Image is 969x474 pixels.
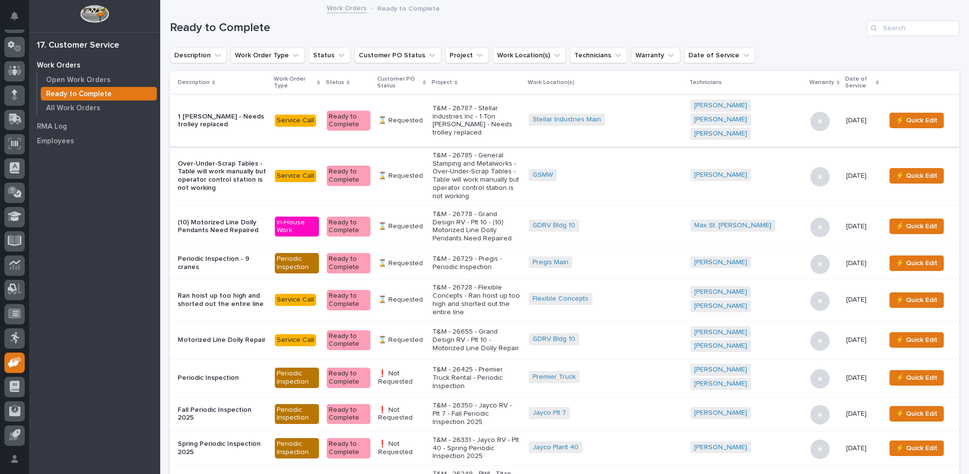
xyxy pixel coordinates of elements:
tr: Motorized Line Dolly RepairService CallReady to Complete⌛ RequestedT&M - 26655 - Grand Design RV ... [170,322,959,359]
div: Ready to Complete [327,404,370,424]
a: All Work Orders [37,101,160,115]
div: Ready to Complete [327,253,370,273]
button: Date of Service [684,48,755,63]
p: Open Work Orders [46,76,111,85]
div: Ready to Complete [327,368,370,388]
p: Work Location(s) [528,77,574,88]
tr: (10) Motorized Line Dolly Pendants Need RepairedIn-House WorkReady to Complete⌛ RequestedT&M - 26... [170,205,959,248]
a: [PERSON_NAME] [694,288,747,296]
button: Warranty [631,48,680,63]
a: RMA Log [29,119,160,134]
p: Ready to Complete [46,90,112,99]
p: T&M - 26425 - Premier Truck Rental - Periodic Inspection [433,366,521,390]
p: T&M - 26655 - Grand Design RV - Plt 10 - Motorized Line Dolly Repair [433,328,521,352]
a: [PERSON_NAME] [694,366,747,374]
span: ⚡ Quick Edit [896,115,937,126]
span: ⚡ Quick Edit [896,294,937,306]
div: Service Call [275,115,316,127]
p: ⌛ Requested [378,222,425,231]
a: [PERSON_NAME] [694,171,747,179]
span: ⚡ Quick Edit [896,408,937,420]
tr: Ran hoist up too high and shorted out the entire lineService CallReady to Complete⌛ RequestedT&M ... [170,279,959,321]
a: [PERSON_NAME] [694,342,747,350]
a: Ready to Complete [37,87,160,101]
p: [DATE] [846,296,878,304]
button: ⚡ Quick Edit [889,406,944,422]
button: ⚡ Quick Edit [889,168,944,184]
a: [PERSON_NAME] [694,116,747,124]
p: Fall Periodic Inspection 2025 [178,406,267,423]
p: Warranty [809,77,834,88]
p: Periodic Inspection [178,374,267,382]
p: ⌛ Requested [378,296,425,304]
button: ⚡ Quick Edit [889,332,944,348]
p: ❗ Not Requested [378,440,425,457]
tr: 1 [PERSON_NAME] - Needs trolley replacedService CallReady to Complete⌛ RequestedT&M - 26787 - Ste... [170,95,959,147]
button: Work Order Type [231,48,305,63]
a: [PERSON_NAME] [694,328,747,337]
p: Status [326,77,344,88]
p: ⌛ Requested [378,336,425,344]
button: Project [445,48,489,63]
a: Open Work Orders [37,73,160,86]
p: [DATE] [846,259,878,268]
button: ⚡ Quick Edit [889,292,944,308]
p: 1 [PERSON_NAME] - Needs trolley replaced [178,113,267,129]
p: T&M - 26350 - Jayco RV - Plt 7 - Fall Periodic Inspection 2025 [433,402,521,426]
button: ⚡ Quick Edit [889,219,944,234]
p: [DATE] [846,444,878,453]
button: Notifications [4,6,25,26]
p: ⌛ Requested [378,172,425,180]
a: [PERSON_NAME] [694,258,747,267]
a: Stellar Industries Main [533,116,601,124]
tr: Periodic InspectionPeriodic InspectionReady to Complete❗ Not RequestedT&M - 26425 - Premier Truck... [170,359,959,397]
span: ⚡ Quick Edit [896,220,937,232]
p: Employees [37,137,74,146]
p: ⌛ Requested [378,259,425,268]
a: GDRV Bldg 10 [533,335,575,343]
button: Customer PO Status [354,48,441,63]
p: T&M - 26778 - Grand Design RV - Plt 10 - (10) Motorized Line Dolly Pendants Need Repaired [433,210,521,243]
div: Ready to Complete [327,111,370,131]
p: Technicians [689,77,722,88]
a: Work Orders [29,58,160,72]
p: Description [178,77,210,88]
button: Description [170,48,227,63]
div: Periodic Inspection [275,404,319,424]
a: Work Orders [327,2,367,13]
p: T&M - 26331 - Jayco RV - Plt 40 - Spring Periodic Inspection 2025 [433,436,521,460]
a: Pregis Main [533,258,568,267]
a: GDRV Bldg 10 [533,221,575,230]
a: [PERSON_NAME] [694,130,747,138]
button: ⚡ Quick Edit [889,255,944,271]
p: Over-Under-Scrap Tables - Table will work manually but operator control station is not working [178,160,267,192]
img: Workspace Logo [80,5,109,23]
p: Motorized Line Dolly Repair [178,336,267,344]
div: Service Call [275,170,316,182]
p: [DATE] [846,336,878,344]
p: Ready to Complete [377,2,440,13]
button: Technicians [570,48,627,63]
p: Spring Periodic Inspection 2025 [178,440,267,457]
div: Ready to Complete [327,290,370,310]
span: ⚡ Quick Edit [896,442,937,454]
p: ⌛ Requested [378,117,425,125]
p: [DATE] [846,172,878,180]
p: T&M - 26787 - Stellar Industries Inc - 1 Ton [PERSON_NAME] - Needs trolley replaced [433,104,521,137]
p: All Work Orders [46,104,100,113]
p: Work Order Type [274,74,315,92]
a: [PERSON_NAME] [694,409,747,417]
div: In-House Work [275,217,319,237]
div: Ready to Complete [327,217,370,237]
button: Work Location(s) [493,48,566,63]
p: Ran hoist up too high and shorted out the entire line [178,292,267,308]
input: Search [867,20,959,36]
tr: Spring Periodic Inspection 2025Periodic InspectionReady to Complete❗ Not RequestedT&M - 26331 - J... [170,431,959,466]
p: [DATE] [846,374,878,382]
a: GSMW [533,171,553,179]
div: Notifications [12,12,25,27]
span: ⚡ Quick Edit [896,257,937,269]
p: [DATE] [846,410,878,418]
p: [DATE] [846,117,878,125]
